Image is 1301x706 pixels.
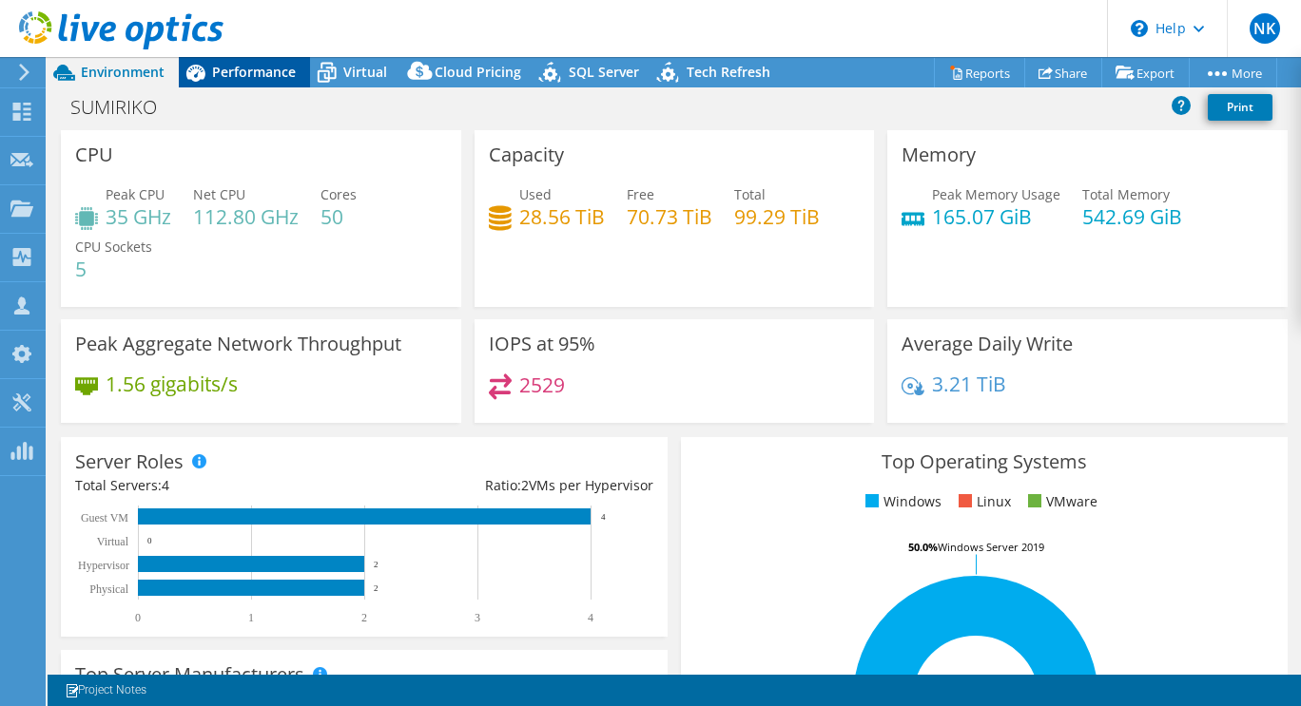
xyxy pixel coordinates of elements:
[627,206,712,227] h4: 70.73 TiB
[902,334,1073,354] h3: Average Daily Write
[75,144,113,165] h3: CPU
[361,611,367,624] text: 2
[1250,13,1280,44] span: NK
[193,185,245,203] span: Net CPU
[81,511,128,525] text: Guest VM
[489,334,595,354] h3: IOPS at 95%
[75,258,152,279] h4: 5
[734,185,766,203] span: Total
[1023,491,1097,512] li: VMware
[193,206,299,227] h4: 112.80 GHz
[519,185,552,203] span: Used
[89,582,128,596] text: Physical
[954,491,1011,512] li: Linux
[932,373,1006,394] h4: 3.21 TiB
[51,678,160,702] a: Project Notes
[1131,20,1148,37] svg: \n
[569,63,639,81] span: SQL Server
[106,206,171,227] h4: 35 GHz
[343,63,387,81] span: Virtual
[902,144,976,165] h3: Memory
[62,97,186,118] h1: SUMIRIKO
[320,206,357,227] h4: 50
[97,535,129,548] text: Virtual
[75,238,152,256] span: CPU Sockets
[78,559,129,572] text: Hypervisor
[489,144,564,165] h3: Capacity
[162,476,169,494] span: 4
[521,476,529,494] span: 2
[212,63,296,81] span: Performance
[135,611,141,624] text: 0
[1101,58,1190,87] a: Export
[932,185,1060,203] span: Peak Memory Usage
[320,185,357,203] span: Cores
[75,334,401,354] h3: Peak Aggregate Network Throughput
[106,185,165,203] span: Peak CPU
[627,185,654,203] span: Free
[374,560,379,569] text: 2
[1082,206,1182,227] h4: 542.69 GiB
[519,374,565,395] h4: 2529
[588,611,593,624] text: 4
[695,451,1273,472] h3: Top Operating Systems
[81,63,165,81] span: Environment
[147,536,152,545] text: 0
[75,664,304,685] h3: Top Server Manufacturers
[1082,185,1170,203] span: Total Memory
[908,540,938,554] tspan: 50.0%
[364,475,653,496] div: Ratio: VMs per Hypervisor
[734,206,820,227] h4: 99.29 TiB
[861,491,942,512] li: Windows
[106,373,238,394] h4: 1.56 gigabits/s
[519,206,605,227] h4: 28.56 TiB
[75,475,364,496] div: Total Servers:
[938,540,1044,554] tspan: Windows Server 2019
[1024,58,1102,87] a: Share
[932,206,1060,227] h4: 165.07 GiB
[1189,58,1277,87] a: More
[248,611,254,624] text: 1
[1208,94,1272,121] a: Print
[435,63,521,81] span: Cloud Pricing
[601,512,606,522] text: 4
[475,611,480,624] text: 3
[934,58,1025,87] a: Reports
[75,451,184,472] h3: Server Roles
[687,63,770,81] span: Tech Refresh
[374,583,379,593] text: 2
